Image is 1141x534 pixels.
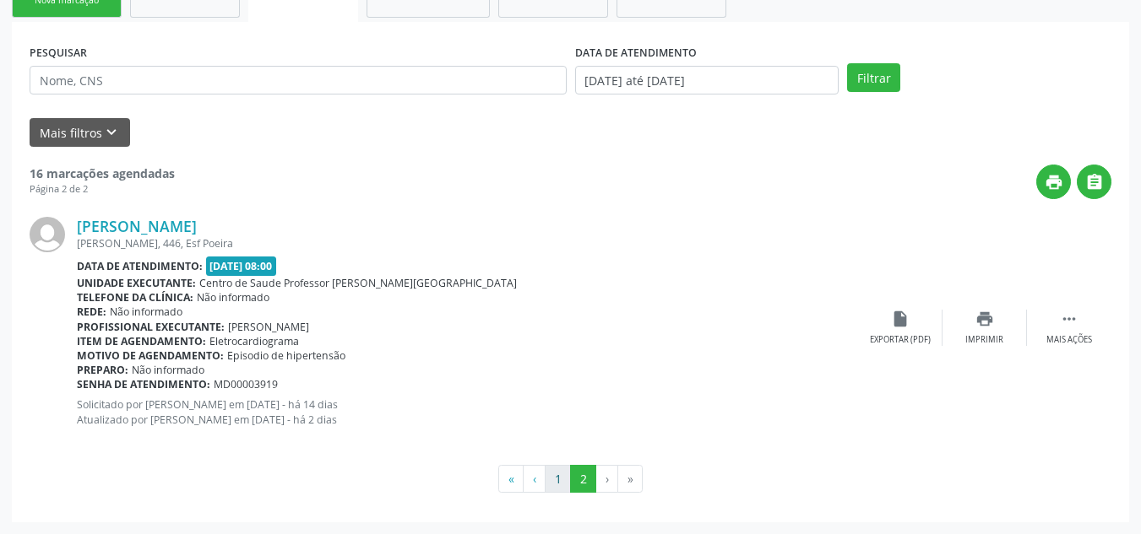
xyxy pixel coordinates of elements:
[30,118,130,148] button: Mais filtroskeyboard_arrow_down
[214,377,278,391] span: MD00003919
[30,465,1111,494] ul: Pagination
[228,320,309,334] span: [PERSON_NAME]
[570,465,596,494] button: Go to page 2
[975,310,994,328] i: print
[1085,173,1104,191] i: 
[523,465,546,494] button: Go to previous page
[77,236,858,251] div: [PERSON_NAME], 446, Esf Poeira
[1060,310,1079,328] i: 
[77,334,206,348] b: Item de agendamento:
[1077,165,1111,199] button: 
[1036,165,1071,199] button: print
[209,334,299,348] span: Eletrocardiograma
[77,290,193,305] b: Telefone da clínica:
[77,320,225,334] b: Profissional executante:
[870,334,931,346] div: Exportar (PDF)
[847,63,900,92] button: Filtrar
[77,259,203,273] b: Data de atendimento:
[30,66,567,94] input: Nome, CNS
[110,305,182,319] span: Não informado
[77,377,210,391] b: Senha de atendimento:
[575,40,697,66] label: DATA DE ATENDIMENTO
[1046,334,1092,346] div: Mais ações
[30,165,175,181] strong: 16 marcações agendadas
[965,334,1003,346] div: Imprimir
[1045,173,1063,191] i: print
[199,276,517,290] span: Centro de Saude Professor [PERSON_NAME][GEOGRAPHIC_DATA]
[575,66,839,94] input: Selecione um intervalo
[77,305,106,319] b: Rede:
[545,465,571,494] button: Go to page 1
[132,363,204,377] span: Não informado
[77,217,197,235] a: [PERSON_NAME]
[227,348,345,363] span: Episodio de hipertensão
[197,290,269,305] span: Não informado
[77,363,128,377] b: Preparo:
[77,276,196,290] b: Unidade executante:
[77,397,858,426] p: Solicitado por [PERSON_NAME] em [DATE] - há 14 dias Atualizado por [PERSON_NAME] em [DATE] - há 2...
[102,123,121,142] i: keyboard_arrow_down
[77,348,224,363] b: Motivo de agendamento:
[498,465,524,494] button: Go to first page
[891,310,910,328] i: insert_drive_file
[30,40,87,66] label: PESQUISAR
[30,217,65,252] img: img
[206,256,277,276] span: [DATE] 08:00
[30,182,175,197] div: Página 2 de 2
